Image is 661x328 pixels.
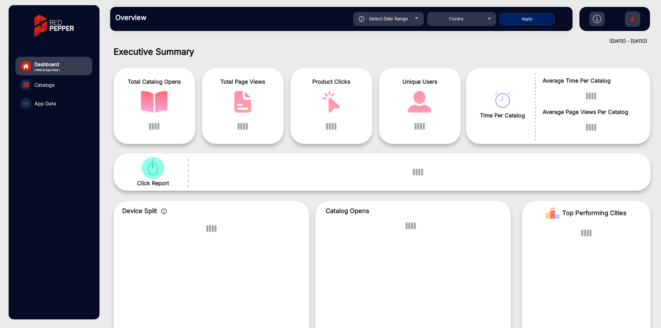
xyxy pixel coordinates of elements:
span: Product Clicks [296,77,367,86]
span: Total Catalog Opens [119,77,190,86]
span: App Data [34,100,56,107]
span: Device Split [122,207,157,214]
a: Dashboard( Web & App Data ) [15,57,92,75]
span: Average Time Per Catalog [543,76,640,85]
a: App Data [15,94,92,113]
img: icon [359,16,365,22]
h3: Overview [115,13,212,22]
img: catalog [139,157,166,179]
div: ([DATE] - [DATE]) [103,38,647,45]
p: Catalog Opens [326,206,501,215]
span: ( Web & App Data ) [34,68,60,72]
img: home [23,63,29,69]
img: Sign%20Up.svg [625,8,640,32]
span: Unique Users [384,77,455,86]
span: Click Report [137,179,169,187]
img: icon [161,209,167,214]
img: catalog [495,92,510,108]
img: catalog [318,91,345,113]
button: Apply [500,13,555,25]
h1: Executive Summary [114,46,651,57]
img: vmg-logo [29,9,79,43]
img: catalog [406,91,433,113]
span: Top Performing Cities [562,206,627,220]
img: catalog [23,82,29,87]
span: Fluidra [449,16,464,21]
img: catalog [229,91,256,113]
span: Dashboard [34,61,60,68]
a: Catalogs [15,75,92,94]
img: h2download.svg [593,15,601,23]
span: Catalogs [34,81,54,88]
img: catalog [23,101,29,106]
img: Rank image [546,206,559,220]
span: Total Page Views [207,77,279,86]
span: Average Page Views Per Catalog [543,108,640,116]
span: Select Date Range [369,16,408,21]
img: catalog [141,91,168,113]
